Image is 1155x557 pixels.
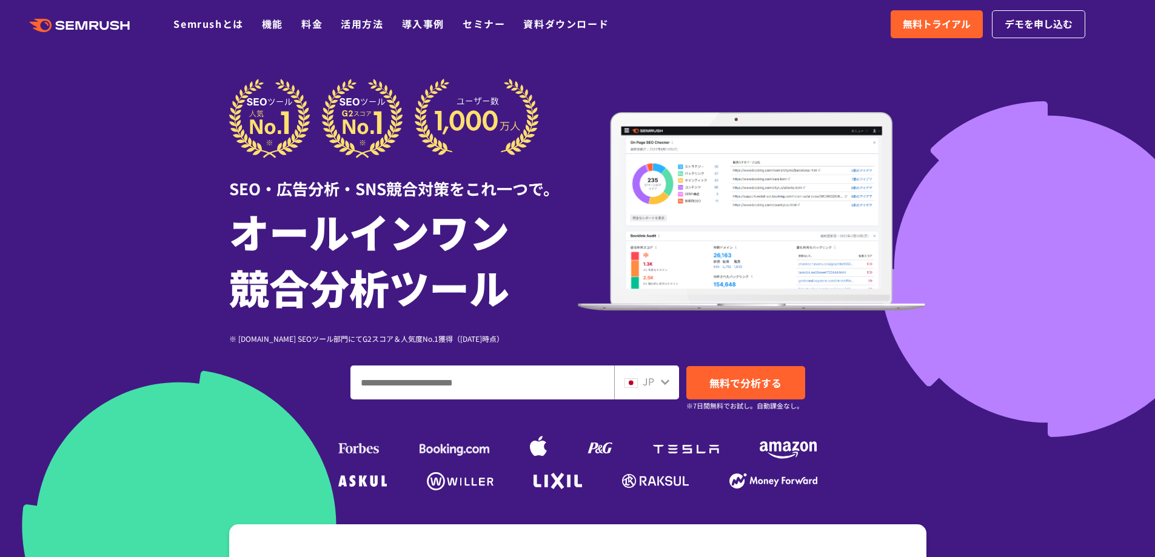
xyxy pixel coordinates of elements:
a: 資料ダウンロード [523,16,609,31]
a: 無料トライアル [891,10,983,38]
span: デモを申し込む [1005,16,1073,32]
a: 無料で分析する [686,366,805,399]
input: ドメイン、キーワードまたはURLを入力してください [351,366,614,399]
a: 機能 [262,16,283,31]
a: 活用方法 [341,16,383,31]
a: Semrushとは [173,16,243,31]
span: JP [643,374,654,389]
a: デモを申し込む [992,10,1085,38]
a: 料金 [301,16,323,31]
div: ※ [DOMAIN_NAME] SEOツール部門にてG2スコア＆人気度No.1獲得（[DATE]時点） [229,333,578,344]
a: 導入事例 [402,16,444,31]
span: 無料トライアル [903,16,971,32]
span: 無料で分析する [709,375,782,390]
a: セミナー [463,16,505,31]
h1: オールインワン 競合分析ツール [229,203,578,315]
small: ※7日間無料でお試し。自動課金なし。 [686,400,803,412]
div: SEO・広告分析・SNS競合対策をこれ一つで。 [229,158,578,200]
